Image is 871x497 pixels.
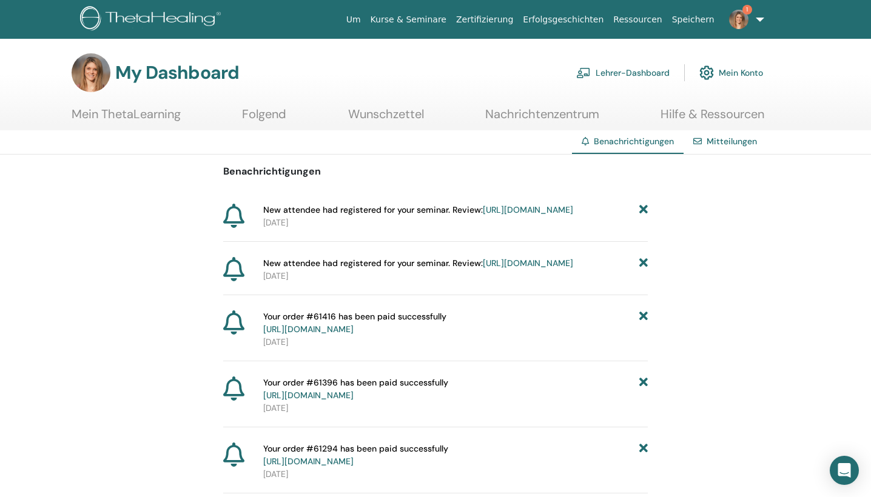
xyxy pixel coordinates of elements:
a: Zertifizierung [451,8,518,31]
a: Nachrichtenzentrum [485,107,599,130]
img: chalkboard-teacher.svg [576,67,591,78]
span: New attendee had registered for your seminar. Review: [263,257,573,270]
a: Hilfe & Ressourcen [661,107,764,130]
span: Your order #61416 has been paid successfully [263,310,446,336]
p: Benachrichtigungen [223,164,648,179]
a: Mein Konto [699,59,763,86]
a: Wunschzettel [348,107,424,130]
a: Mitteilungen [707,136,757,147]
a: [URL][DOMAIN_NAME] [263,456,354,467]
a: Folgend [242,107,286,130]
h3: My Dashboard [115,62,239,84]
img: logo.png [80,6,225,33]
span: 1 [742,5,752,15]
p: [DATE] [263,336,648,349]
a: [URL][DOMAIN_NAME] [263,324,354,335]
p: [DATE] [263,468,648,481]
a: [URL][DOMAIN_NAME] [483,258,573,269]
div: Open Intercom Messenger [830,456,859,485]
a: Ressourcen [608,8,667,31]
span: New attendee had registered for your seminar. Review: [263,204,573,216]
a: [URL][DOMAIN_NAME] [483,204,573,215]
a: Lehrer-Dashboard [576,59,670,86]
img: cog.svg [699,62,714,83]
p: [DATE] [263,270,648,282]
p: [DATE] [263,402,648,415]
a: Speichern [667,8,719,31]
a: Erfolgsgeschichten [518,8,608,31]
a: [URL][DOMAIN_NAME] [263,390,354,401]
a: Mein ThetaLearning [72,107,181,130]
img: default.jpg [72,53,110,92]
a: Um [341,8,366,31]
span: Your order #61294 has been paid successfully [263,442,448,468]
p: [DATE] [263,216,648,229]
img: default.jpg [729,10,748,29]
span: Benachrichtigungen [594,136,674,147]
span: Your order #61396 has been paid successfully [263,376,448,402]
a: Kurse & Seminare [366,8,451,31]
